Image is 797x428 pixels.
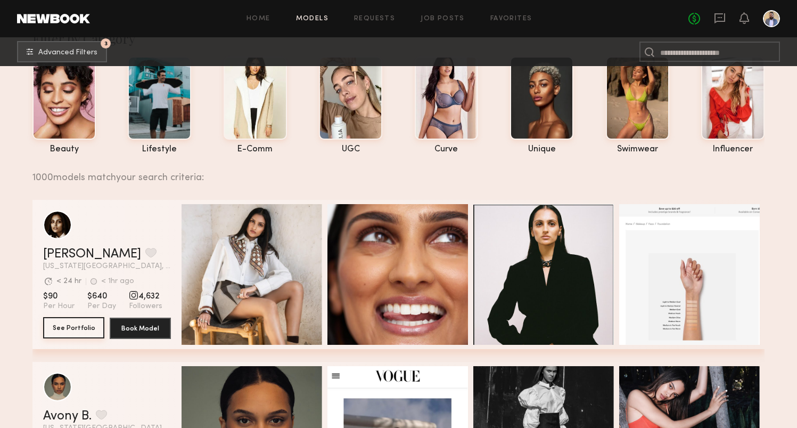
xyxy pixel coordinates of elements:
[87,291,116,302] span: $640
[247,15,270,22] a: Home
[110,318,171,339] button: Book Model
[56,278,81,285] div: < 24 hr
[421,15,465,22] a: Job Posts
[43,317,104,338] button: See Portfolio
[129,302,162,311] span: Followers
[43,302,75,311] span: Per Hour
[129,291,162,302] span: 4,632
[38,49,97,56] span: Advanced Filters
[43,318,104,339] a: See Portfolio
[32,160,756,183] div: 1000 models match your search criteria:
[43,410,92,423] a: Avony B.
[296,15,328,22] a: Models
[43,263,171,270] span: [US_STATE][GEOGRAPHIC_DATA], [GEOGRAPHIC_DATA]
[354,15,395,22] a: Requests
[32,145,96,154] div: beauty
[17,41,107,62] button: 3Advanced Filters
[87,302,116,311] span: Per Day
[101,278,134,285] div: < 1hr ago
[415,145,478,154] div: curve
[701,145,765,154] div: influencer
[490,15,532,22] a: Favorites
[510,145,573,154] div: unique
[43,248,141,261] a: [PERSON_NAME]
[319,145,382,154] div: UGC
[104,41,108,46] span: 3
[224,145,287,154] div: e-comm
[128,145,191,154] div: lifestyle
[43,291,75,302] span: $90
[606,145,669,154] div: swimwear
